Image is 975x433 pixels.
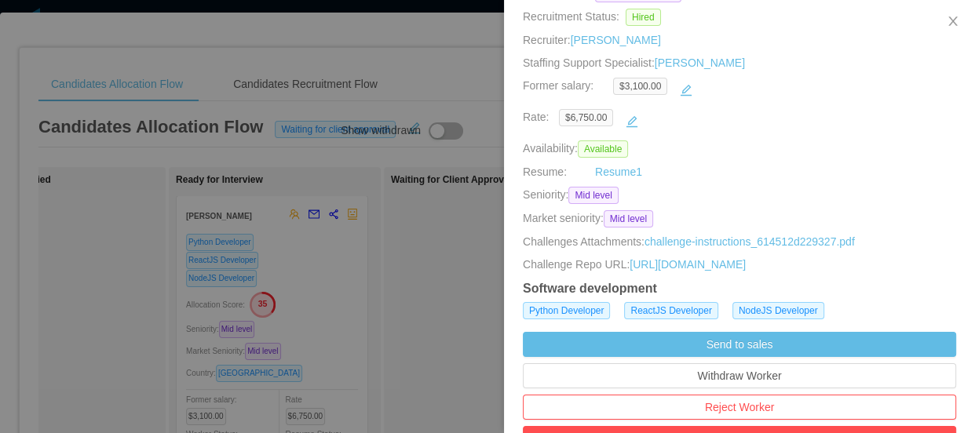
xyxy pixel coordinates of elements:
[645,235,855,248] a: challenge-instructions_614512d229327.pdf
[559,109,613,126] span: $6,750.00
[619,109,645,134] button: icon: edit
[523,142,634,155] span: Availability:
[595,164,642,180] a: Resume1
[613,78,667,95] span: $3,100.00
[523,234,645,250] span: Challenges Attachments:
[604,210,653,227] span: Mid level
[626,9,661,26] span: Hired
[523,56,745,69] span: Staffing Support Specialist:
[630,258,746,271] a: [URL][DOMAIN_NAME]
[523,34,661,46] span: Recruiter:
[523,187,568,204] span: Seniority:
[624,302,718,319] span: ReactJS Developer
[523,10,619,23] span: Recruitment Status:
[523,302,610,319] span: Python Developer
[523,395,956,420] button: Reject Worker
[523,210,604,227] span: Market seniority:
[571,34,661,46] a: [PERSON_NAME]
[947,15,959,27] i: icon: close
[523,257,630,273] span: Challenge Repo URL:
[674,78,699,103] button: icon: edit
[523,282,657,295] strong: Software development
[578,140,628,158] span: Available
[523,363,956,388] button: Withdraw Worker
[655,56,745,69] a: [PERSON_NAME]
[523,166,567,178] span: Resume:
[523,332,956,357] button: Send to sales
[568,187,618,204] span: Mid level
[732,302,824,319] span: NodeJS Developer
